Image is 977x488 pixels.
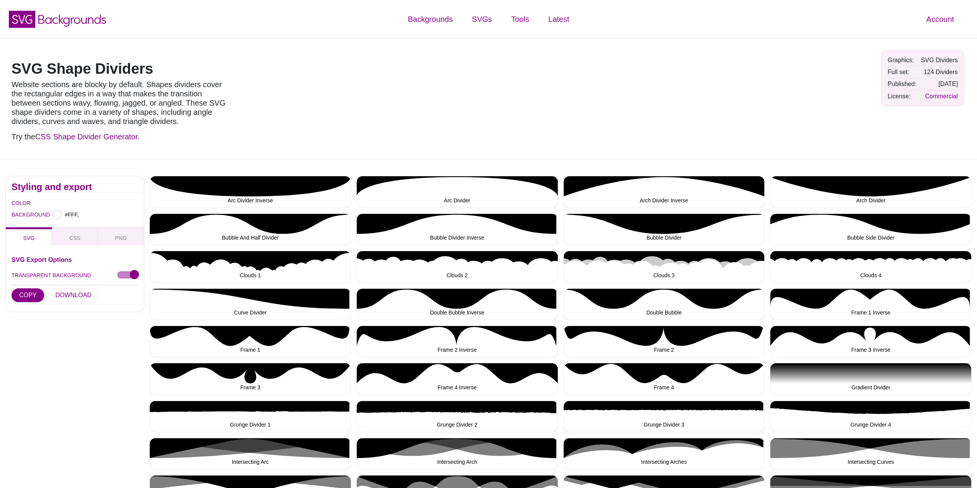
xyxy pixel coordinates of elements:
label: BACKGROUND [12,210,21,220]
h1: SVG Shape Dividers [12,61,230,76]
button: Curve Divider [150,289,351,320]
span: CSS [69,235,81,241]
button: Double Bubble [564,289,765,320]
p: Try the . [12,132,230,141]
button: Intersecting Curves [770,438,971,470]
button: Arc Divider [357,176,558,208]
td: Graphics: [886,55,918,66]
a: CSS Shape Divider Generator [35,132,138,141]
button: Frame 2 Inverse [357,326,558,357]
button: Intersecting Arc [150,438,351,470]
button: Grunge Divider 3 [564,401,765,432]
button: Double Bubble Inverse [357,289,558,320]
label: TRANSPARENT BACKGROUND [12,270,91,280]
a: Account [917,8,964,31]
button: Grunge Divider 2 [357,401,558,432]
button: Arch Divider [770,176,971,208]
button: Bubble Divider Inverse [357,214,558,245]
button: Frame 3 Inverse [770,326,971,357]
td: License: [886,91,918,102]
a: Commercial [925,93,957,99]
button: Clouds 2 [357,251,558,283]
button: Frame 4 [564,363,765,395]
h3: SVG Export Options [12,256,138,263]
button: Gradient Divider [770,363,971,395]
button: Clouds 1 [150,251,351,283]
button: Frame 4 Inverse [357,363,558,395]
button: Bubble Divider [564,214,765,245]
td: [DATE] [919,78,960,89]
button: Clouds 3 [564,251,765,283]
td: SVG Dividers [919,55,960,66]
button: Grunge Divider 4 [770,401,971,432]
button: Bubble And Half Divider [150,214,351,245]
a: SVGs [462,8,501,31]
button: Frame 1 Inverse [770,289,971,320]
button: Arch Divider Inverse [564,176,765,208]
button: PNG [98,227,144,245]
button: CSS [52,227,98,245]
td: 124 Dividers [919,66,960,78]
button: Intersecting Arch [357,438,558,470]
td: Published: [886,78,918,89]
a: Latest [539,8,579,31]
label: COLOR [12,198,21,208]
span: PNG [115,235,127,241]
button: DOWNLOAD [48,288,99,302]
button: COPY [12,288,44,302]
h2: Styling and export [12,184,138,190]
button: Bubble Side Divider [770,214,971,245]
td: Full set: [886,66,918,78]
a: Backgrounds [398,8,462,31]
button: Arc Divider Inverse [150,176,351,208]
button: Frame 1 [150,326,351,357]
button: Frame 3 [150,363,351,395]
button: Clouds 4 [770,251,971,283]
p: Website sections are blocky by default. Shapes dividers cover the rectangular edges in a way that... [12,80,230,126]
button: Intersecting Arches [564,438,765,470]
a: Tools [501,8,539,31]
button: Grunge Divider 1 [150,401,351,432]
button: Frame 2 [564,326,765,357]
